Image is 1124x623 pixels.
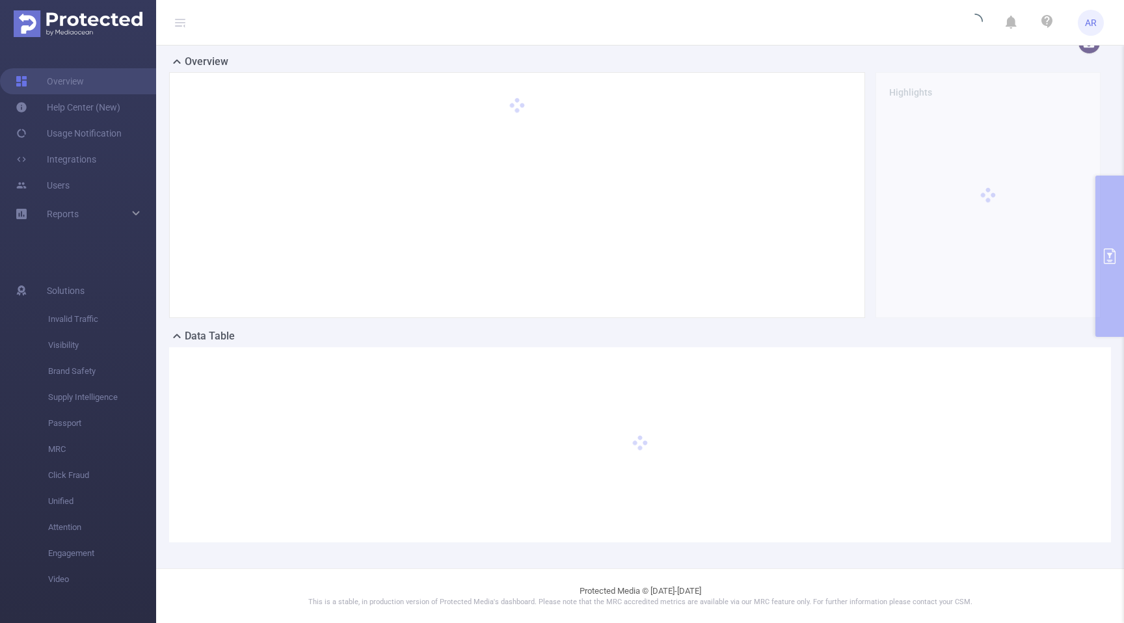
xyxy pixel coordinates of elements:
span: MRC [48,436,156,462]
span: AR [1085,10,1097,36]
a: Overview [16,68,84,94]
a: Help Center (New) [16,94,120,120]
span: Unified [48,488,156,514]
span: Video [48,566,156,592]
h2: Overview [185,54,228,70]
h2: Data Table [185,328,235,344]
span: Supply Intelligence [48,384,156,410]
i: icon: loading [967,14,983,32]
span: Brand Safety [48,358,156,384]
span: Click Fraud [48,462,156,488]
span: Passport [48,410,156,436]
span: Invalid Traffic [48,306,156,332]
span: Solutions [47,278,85,304]
img: Protected Media [14,10,142,37]
span: Engagement [48,540,156,566]
a: Users [16,172,70,198]
a: Usage Notification [16,120,122,146]
span: Visibility [48,332,156,358]
p: This is a stable, in production version of Protected Media's dashboard. Please note that the MRC ... [189,597,1091,608]
a: Integrations [16,146,96,172]
span: Attention [48,514,156,540]
a: Reports [47,201,79,227]
span: Reports [47,209,79,219]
